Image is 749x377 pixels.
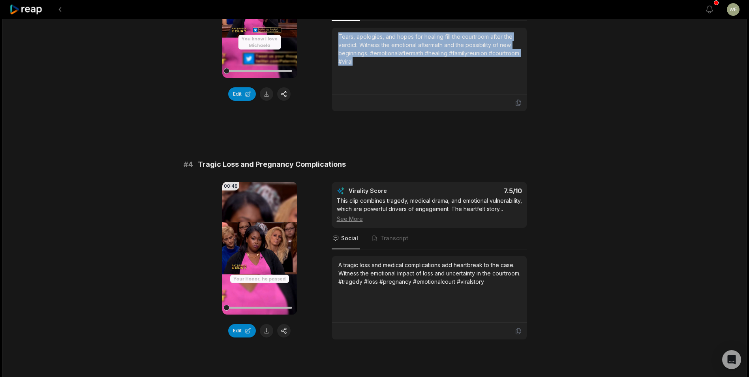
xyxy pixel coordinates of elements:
span: Tragic Loss and Pregnancy Complications [198,159,346,170]
span: # 4 [184,159,193,170]
video: Your browser does not support mp4 format. [222,182,297,315]
button: Edit [228,87,256,101]
div: Virality Score [349,187,434,195]
nav: Tabs [332,228,527,249]
div: See More [337,215,522,223]
div: Tears, apologies, and hopes for healing fill the courtroom after the verdict. Witness the emotion... [338,32,520,66]
div: A tragic loss and medical complications add heartbreak to the case. Witness the emotional impact ... [338,261,520,286]
div: 7.5 /10 [437,187,522,195]
span: Transcript [380,234,408,242]
button: Edit [228,324,256,337]
div: This clip combines tragedy, medical drama, and emotional vulnerability, which are powerful driver... [337,196,522,223]
span: Social [341,234,358,242]
div: Open Intercom Messenger [722,350,741,369]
